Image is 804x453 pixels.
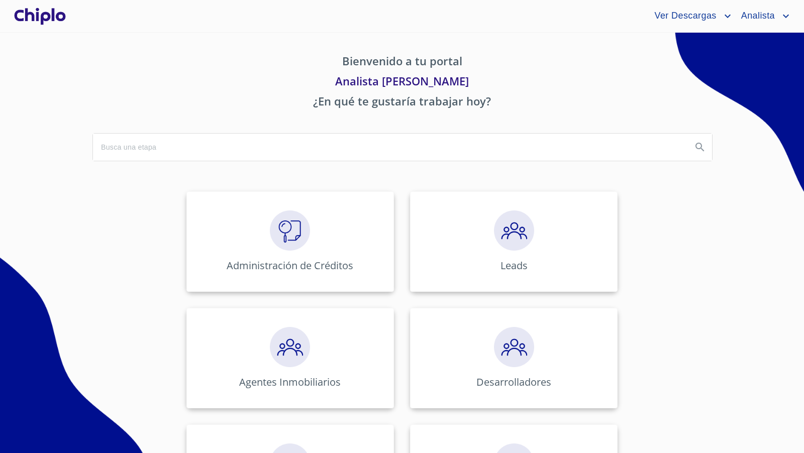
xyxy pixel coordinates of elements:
[734,8,792,24] button: account of current user
[92,73,712,93] p: Analista [PERSON_NAME]
[647,8,733,24] button: account of current user
[647,8,721,24] span: Ver Descargas
[92,93,712,113] p: ¿En qué te gustaría trabajar hoy?
[500,259,528,272] p: Leads
[734,8,780,24] span: Analista
[227,259,353,272] p: Administración de Créditos
[239,375,341,389] p: Agentes Inmobiliarios
[494,327,534,367] img: megaClickPrecalificacion.png
[494,210,534,251] img: megaClickPrecalificacion.png
[92,53,712,73] p: Bienvenido a tu portal
[476,375,551,389] p: Desarrolladores
[270,210,310,251] img: megaClickVerifiacion.png
[93,134,684,161] input: search
[270,327,310,367] img: megaClickPrecalificacion.png
[688,135,712,159] button: Search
